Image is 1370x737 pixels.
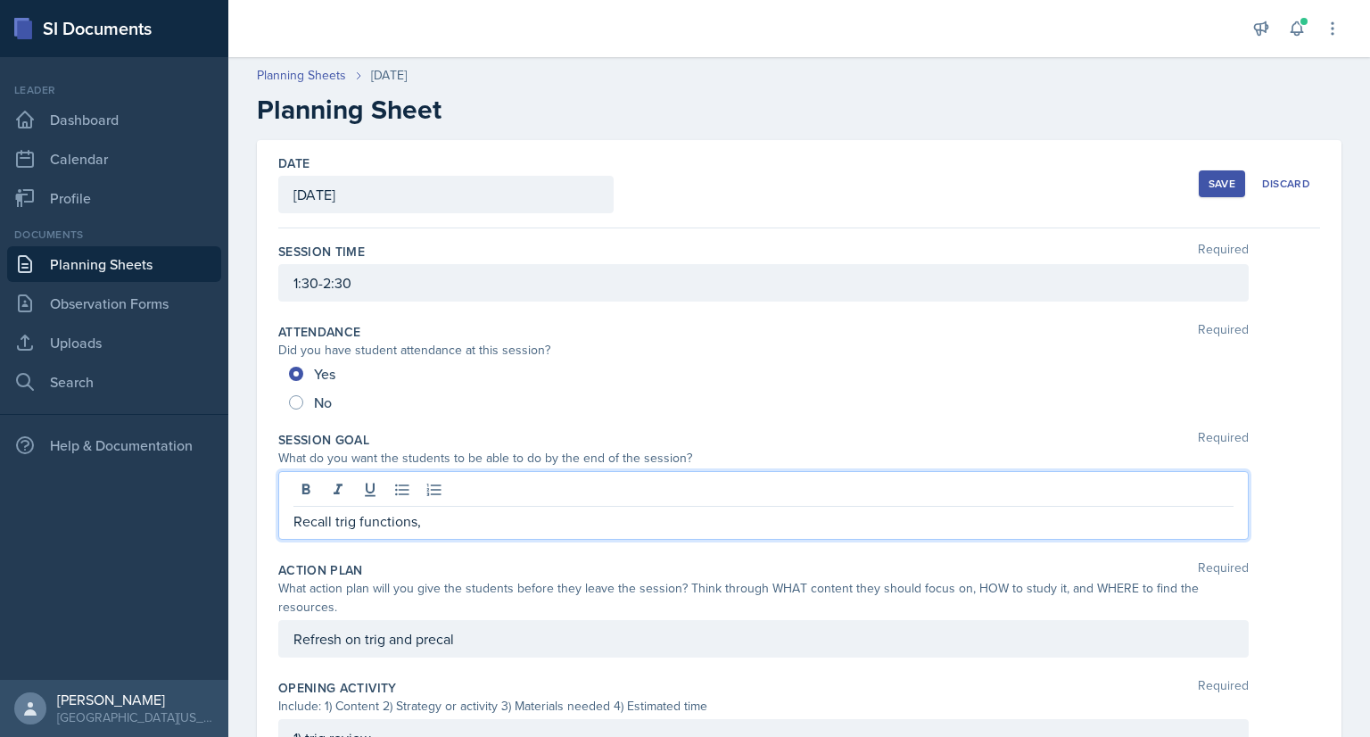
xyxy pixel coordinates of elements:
[1198,323,1249,341] span: Required
[7,227,221,243] div: Documents
[278,449,1249,468] div: What do you want the students to be able to do by the end of the session?
[1209,177,1235,191] div: Save
[278,243,365,261] label: Session Time
[278,323,361,341] label: Attendance
[7,246,221,282] a: Planning Sheets
[7,325,221,360] a: Uploads
[293,628,1234,650] p: Refresh on trig and precal
[314,393,332,411] span: No
[7,180,221,216] a: Profile
[1198,679,1249,697] span: Required
[1199,170,1245,197] button: Save
[7,102,221,137] a: Dashboard
[1252,170,1320,197] button: Discard
[1198,243,1249,261] span: Required
[257,66,346,85] a: Planning Sheets
[57,691,214,708] div: [PERSON_NAME]
[278,561,363,579] label: Action Plan
[1262,177,1310,191] div: Discard
[293,272,1234,294] p: 1:30-2:30
[314,365,335,383] span: Yes
[1198,561,1249,579] span: Required
[1198,431,1249,449] span: Required
[293,510,1234,532] p: Recall trig functions,
[278,341,1249,360] div: Did you have student attendance at this session?
[278,154,309,172] label: Date
[278,679,397,697] label: Opening Activity
[7,82,221,98] div: Leader
[7,427,221,463] div: Help & Documentation
[371,66,407,85] div: [DATE]
[278,579,1249,617] div: What action plan will you give the students before they leave the session? Think through WHAT con...
[7,364,221,400] a: Search
[278,431,369,449] label: Session Goal
[257,94,1341,126] h2: Planning Sheet
[278,697,1249,716] div: Include: 1) Content 2) Strategy or activity 3) Materials needed 4) Estimated time
[7,141,221,177] a: Calendar
[7,286,221,321] a: Observation Forms
[57,708,214,726] div: [GEOGRAPHIC_DATA][US_STATE] in [GEOGRAPHIC_DATA]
